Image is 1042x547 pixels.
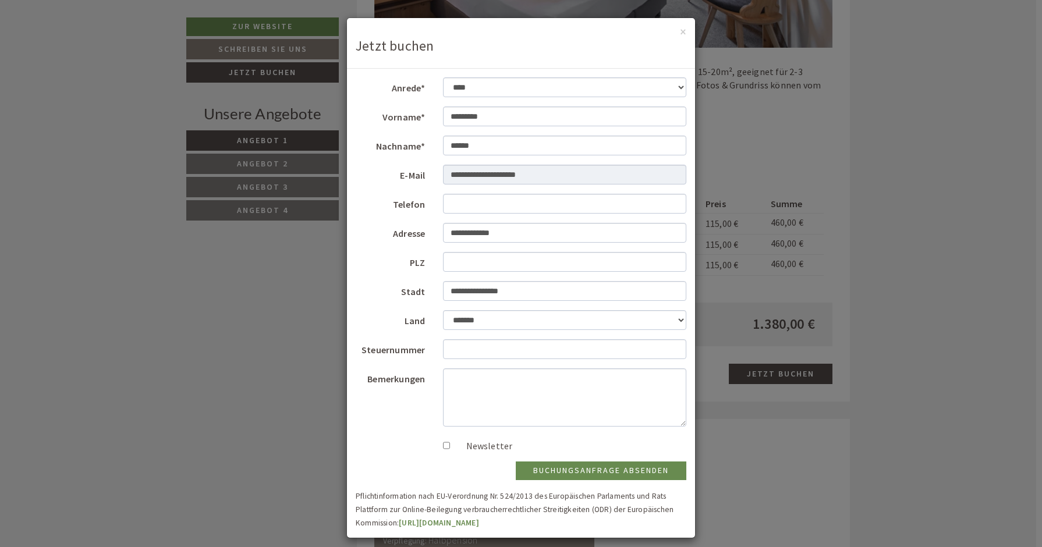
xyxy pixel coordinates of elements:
label: Telefon [347,194,434,211]
button: Senden [389,307,459,327]
label: Stadt [347,281,434,299]
div: Guten Tag, wie können wir Ihnen helfen? [9,32,190,68]
label: Newsletter [455,439,513,453]
label: Nachname* [347,136,434,153]
label: Steuernummer [347,339,434,357]
div: Mittwoch [199,9,261,29]
div: [GEOGRAPHIC_DATA] [18,34,185,44]
h3: Jetzt buchen [356,38,686,54]
small: Pflichtinformation nach EU-Verordnung Nr. 524/2013 des Europäischen Parlaments und Rats Plattform... [356,491,674,528]
label: Bemerkungen [347,368,434,386]
label: Anrede* [347,77,434,95]
label: Adresse [347,223,434,240]
label: Land [347,310,434,328]
label: E-Mail [347,165,434,182]
label: PLZ [347,252,434,269]
a: [URL][DOMAIN_NAME] [399,518,479,528]
button: Buchungsanfrage absenden [516,461,686,480]
label: Vorname* [347,106,434,124]
small: 10:27 [18,57,185,65]
button: × [680,26,686,38]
